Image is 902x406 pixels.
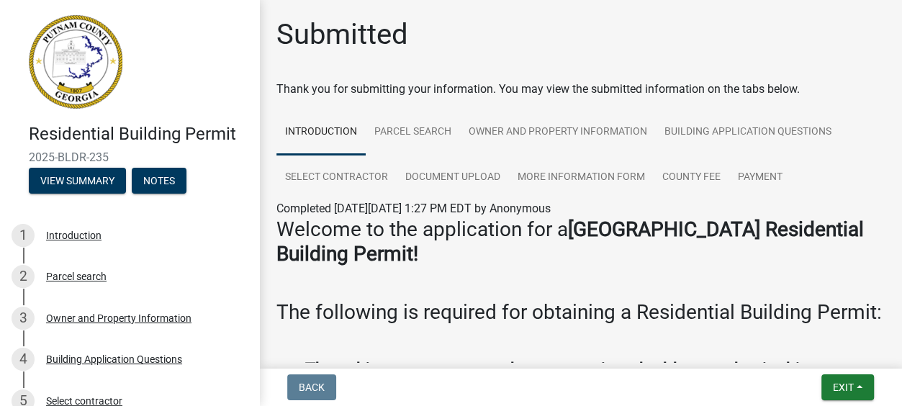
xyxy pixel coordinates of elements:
[29,176,126,187] wm-modal-confirm: Summary
[276,81,885,98] div: Thank you for submitting your information. You may view the submitted information on the tabs below.
[821,374,874,400] button: Exit
[654,155,729,201] a: County Fee
[656,109,840,155] a: Building Application Questions
[305,359,808,400] strong: The subject property must have an assigned address to begin this application
[12,348,35,371] div: 4
[299,382,325,393] span: Back
[276,217,885,266] h3: Welcome to the application for a
[276,17,408,52] h1: Submitted
[397,155,509,201] a: Document Upload
[29,15,122,109] img: Putnam County, Georgia
[46,230,102,240] div: Introduction
[287,374,336,400] button: Back
[366,109,460,155] a: Parcel search
[46,354,182,364] div: Building Application Questions
[276,300,885,325] h3: The following is required for obtaining a Residential Building Permit:
[276,202,551,215] span: Completed [DATE][DATE] 1:27 PM EDT by Anonymous
[46,271,107,281] div: Parcel search
[12,307,35,330] div: 3
[509,155,654,201] a: More Information Form
[132,176,186,187] wm-modal-confirm: Notes
[276,217,864,266] strong: [GEOGRAPHIC_DATA] Residential Building Permit!
[12,265,35,288] div: 2
[29,124,248,145] h4: Residential Building Permit
[276,109,366,155] a: Introduction
[276,155,397,201] a: Select contractor
[29,168,126,194] button: View Summary
[46,313,191,323] div: Owner and Property Information
[12,224,35,247] div: 1
[729,155,791,201] a: Payment
[132,168,186,194] button: Notes
[460,109,656,155] a: Owner and Property Information
[46,396,122,406] div: Select contractor
[29,150,230,164] span: 2025-BLDR-235
[833,382,854,393] span: Exit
